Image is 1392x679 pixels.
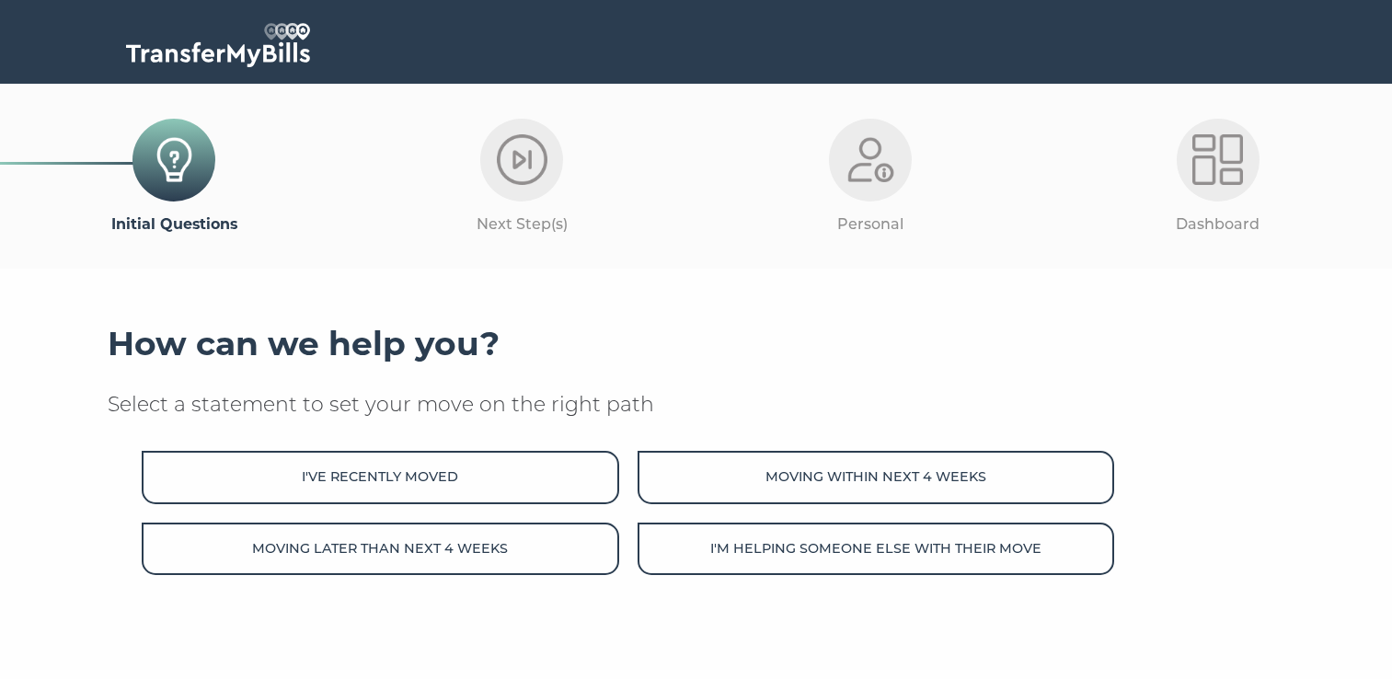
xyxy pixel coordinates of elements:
img: Personal-Light.png [845,134,895,185]
p: Select a statement to set your move on the right path [108,391,1285,419]
img: Next-Step-Light.png [497,134,547,185]
button: I'm helping someone else with their move [638,523,1114,575]
h3: How can we help you? [108,324,1285,364]
img: TransferMyBills.com - Helping ease the stress of moving [126,23,310,67]
button: Moving later than next 4 weeks [142,523,618,575]
p: Dashboard [1044,213,1392,236]
p: Personal [696,213,1044,236]
p: Next Step(s) [348,213,696,236]
button: I've recently moved [142,451,618,503]
img: Dashboard-Light.png [1192,134,1243,185]
img: Initial-Questions-Icon.png [149,134,200,185]
button: Moving within next 4 weeks [638,451,1114,503]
